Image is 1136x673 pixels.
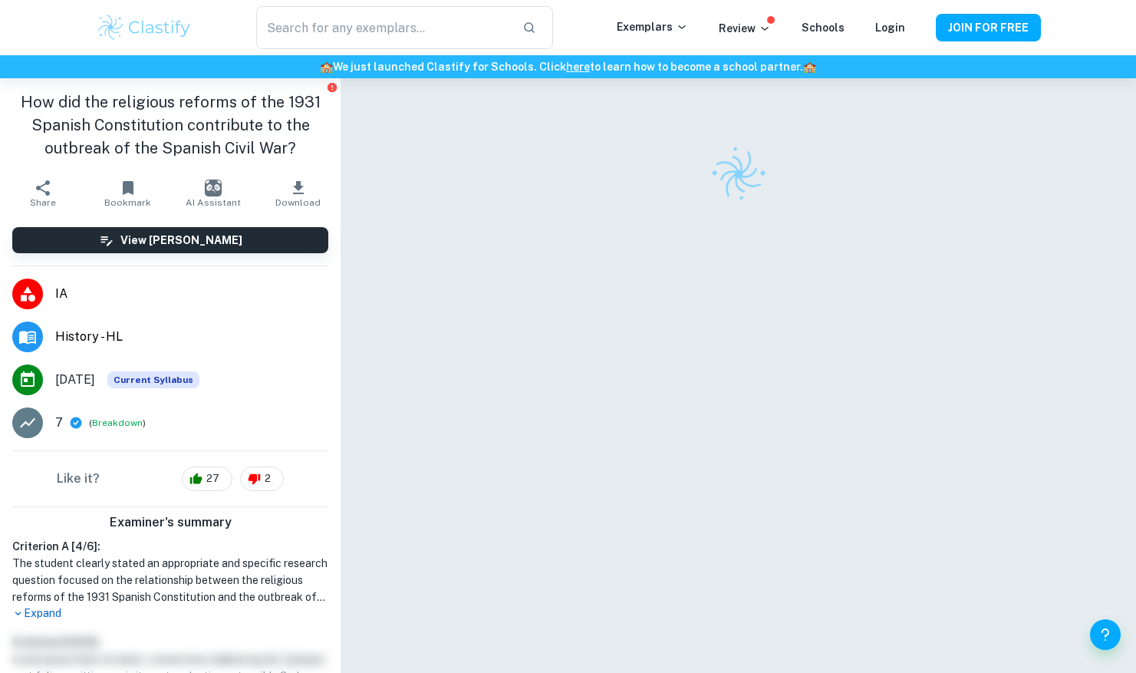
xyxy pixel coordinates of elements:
h6: Examiner's summary [6,513,334,532]
button: Breakdown [92,416,143,430]
h6: Like it? [57,470,100,488]
div: 2 [240,467,284,491]
button: JOIN FOR FREE [936,14,1041,41]
span: AI Assistant [186,197,241,208]
div: This exemplar is based on the current syllabus. Feel free to refer to it for inspiration/ideas wh... [107,371,199,388]
h1: How did the religious reforms of the 1931 Spanish Constitution contribute to the outbreak of the ... [12,91,328,160]
a: Login [875,21,905,34]
div: 27 [182,467,232,491]
h6: View [PERSON_NAME] [120,232,242,249]
img: Clastify logo [96,12,193,43]
span: [DATE] [55,371,95,389]
button: Help and Feedback [1090,619,1121,650]
p: Expand [12,605,328,622]
span: Download [275,197,321,208]
button: Bookmark [85,172,170,215]
p: Review [719,20,771,37]
input: Search for any exemplars... [256,6,509,49]
p: 7 [55,414,63,432]
h6: We just launched Clastify for Schools. Click to learn how to become a school partner. [3,58,1133,75]
a: here [566,61,590,73]
a: Schools [802,21,845,34]
span: 🏫 [320,61,333,73]
span: IA [55,285,328,303]
span: History - HL [55,328,328,346]
span: Bookmark [104,197,151,208]
img: Clastify logo [700,137,776,213]
span: Current Syllabus [107,371,199,388]
p: Exemplars [617,18,688,35]
img: AI Assistant [205,180,222,196]
button: Download [255,172,341,215]
button: View [PERSON_NAME] [12,227,328,253]
span: 2 [256,471,279,487]
span: ( ) [89,416,146,431]
h1: The student clearly stated an appropriate and specific research question focused on the relations... [12,555,328,605]
h6: Criterion A [ 4 / 6 ]: [12,538,328,555]
button: AI Assistant [170,172,255,215]
button: Report issue [326,81,338,93]
span: 🏫 [803,61,816,73]
span: Share [30,197,56,208]
span: 27 [198,471,228,487]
